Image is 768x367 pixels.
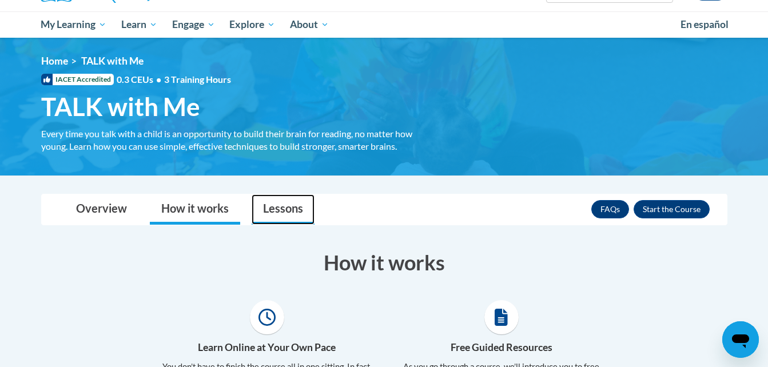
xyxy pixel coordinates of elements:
h4: Learn Online at Your Own Pace [158,340,376,355]
a: Learn [114,11,165,38]
span: • [156,74,161,85]
span: 0.3 CEUs [117,73,231,86]
a: Overview [65,194,138,225]
span: Learn [121,18,157,31]
span: 3 Training Hours [164,74,231,85]
span: TALK with Me [81,55,144,67]
span: My Learning [41,18,106,31]
a: Home [41,55,68,67]
span: En español [681,18,729,30]
button: Enroll [634,200,710,218]
a: Engage [165,11,222,38]
span: IACET Accredited [41,74,114,85]
span: Explore [229,18,275,31]
a: How it works [150,194,240,225]
a: FAQs [591,200,629,218]
a: Explore [222,11,282,38]
h3: How it works [41,248,727,277]
a: My Learning [34,11,114,38]
a: En español [673,13,736,37]
h4: Free Guided Resources [393,340,610,355]
iframe: Button to launch messaging window [722,321,759,358]
span: TALK with Me [41,91,200,122]
div: Main menu [24,11,745,38]
a: Lessons [252,194,315,225]
div: Every time you talk with a child is an opportunity to build their brain for reading, no matter ho... [41,127,436,153]
a: About [282,11,336,38]
span: Engage [172,18,215,31]
span: About [290,18,329,31]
